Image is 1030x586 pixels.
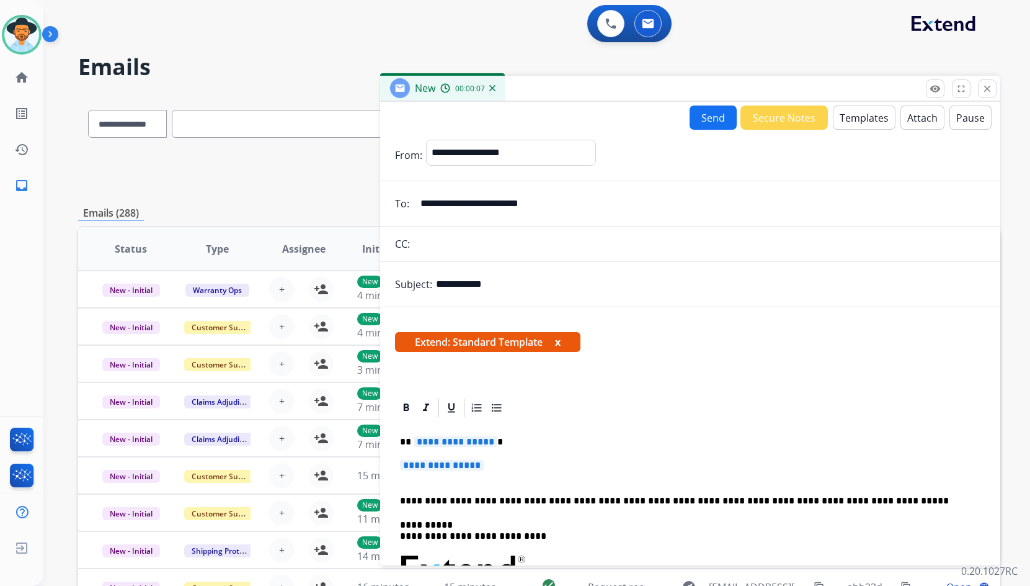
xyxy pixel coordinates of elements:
p: To: [395,196,409,211]
p: New [357,536,383,549]
p: 0.20.1027RC [961,564,1018,579]
div: Ordered List [468,399,486,417]
mat-icon: home [14,70,29,85]
mat-icon: person_add [314,505,329,520]
p: Emails (288) [78,205,144,221]
button: + [269,538,294,562]
span: + [279,394,285,408]
span: New - Initial [102,433,160,446]
span: 14 minutes ago [357,549,429,563]
span: 7 minutes ago [357,438,424,451]
mat-icon: person_add [314,468,329,483]
mat-icon: person_add [314,431,329,446]
span: Assignee [282,241,326,256]
span: Customer Support [184,358,265,371]
mat-icon: person_add [314,543,329,557]
span: Claims Adjudication [184,433,269,446]
span: + [279,431,285,446]
div: Underline [442,399,461,417]
span: + [279,543,285,557]
p: Subject: [395,277,432,292]
span: Status [115,241,147,256]
mat-icon: person_add [314,282,329,297]
p: New [357,387,383,400]
button: + [269,314,294,339]
mat-icon: person_add [314,394,329,408]
mat-icon: person_add [314,356,329,371]
button: + [269,500,294,525]
span: New - Initial [102,544,160,557]
span: Warranty Ops [185,284,249,297]
span: New - Initial [102,395,160,408]
mat-icon: remove_red_eye [930,83,941,94]
button: Secure Notes [740,106,828,130]
span: + [279,282,285,297]
mat-icon: list_alt [14,106,29,121]
p: From: [395,148,422,163]
p: New [357,313,383,325]
button: x [555,335,561,349]
span: 11 minutes ago [357,512,429,526]
span: 4 minutes ago [357,289,424,302]
button: + [269,351,294,376]
span: Customer Support [184,321,265,334]
span: 3 minutes ago [357,363,424,377]
button: + [269,426,294,451]
mat-icon: close [982,83,993,94]
mat-icon: fullscreen [956,83,967,94]
p: New [357,425,383,437]
mat-icon: person_add [314,319,329,334]
span: 7 minutes ago [357,400,424,414]
span: Claims Adjudication [184,395,269,408]
p: New [357,499,383,512]
div: Italic [417,399,435,417]
span: New - Initial [102,284,160,297]
button: Send [690,106,737,130]
span: Shipping Protection [184,544,269,557]
span: 00:00:07 [455,84,485,94]
p: CC: [395,237,410,251]
span: New - Initial [102,470,160,483]
p: New [357,350,383,363]
button: Templates [833,106,895,130]
h2: Emails [78,55,1000,79]
mat-icon: inbox [14,178,29,193]
div: Bold [397,399,415,417]
button: Attach [900,106,944,130]
span: Extend: Standard Template [395,332,580,352]
span: New - Initial [102,321,160,334]
div: Bullet List [487,399,506,417]
span: Initial Date [362,241,418,256]
span: Customer Support [184,470,265,483]
img: avatar [4,17,39,52]
span: Type [206,241,229,256]
button: + [269,277,294,302]
button: + [269,463,294,488]
button: + [269,389,294,413]
span: New - Initial [102,358,160,371]
mat-icon: history [14,142,29,157]
span: New [415,81,435,95]
p: New [357,276,383,288]
button: Pause [949,106,992,130]
span: + [279,505,285,520]
span: + [279,319,285,334]
span: New - Initial [102,507,160,520]
span: 15 minutes ago [357,469,429,482]
span: 4 minutes ago [357,326,424,340]
span: + [279,356,285,371]
span: Customer Support [184,507,265,520]
span: + [279,468,285,483]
